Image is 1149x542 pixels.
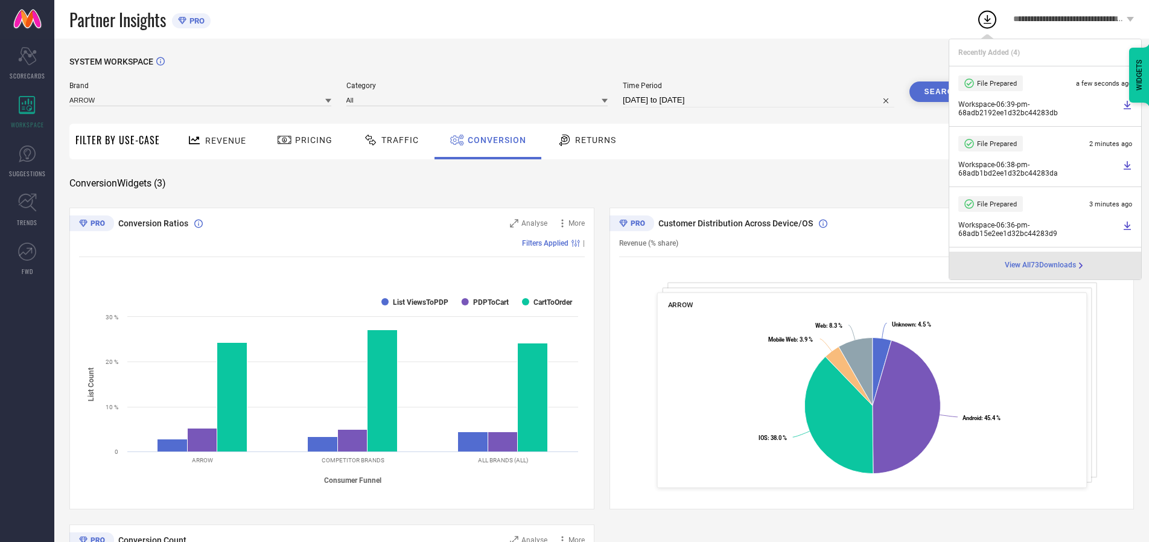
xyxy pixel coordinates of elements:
[1089,140,1132,148] span: 2 minutes ago
[69,81,331,90] span: Brand
[118,218,188,228] span: Conversion Ratios
[17,218,37,227] span: TRENDS
[963,415,981,422] tspan: Android
[106,314,118,320] text: 30 %
[610,215,654,234] div: Premium
[393,298,448,307] text: List ViewsToPDP
[958,221,1119,238] span: Workspace - 06:36-pm - 68adb15e2ee1d32bc44283d9
[575,135,616,145] span: Returns
[958,161,1119,177] span: Workspace - 06:38-pm - 68adb1bd2ee1d32bc44283da
[115,448,118,455] text: 0
[891,321,914,328] tspan: Unknown
[977,80,1017,88] span: File Prepared
[758,435,767,442] tspan: IOS
[205,136,246,145] span: Revenue
[768,337,797,343] tspan: Mobile Web
[623,93,894,107] input: Select time period
[522,239,568,247] span: Filters Applied
[106,359,118,365] text: 20 %
[473,298,509,307] text: PDPToCart
[10,71,45,80] span: SCORECARDS
[758,435,786,442] text: : 38.0 %
[909,81,975,102] button: Search
[619,239,678,247] span: Revenue (% share)
[324,476,381,485] tspan: Consumer Funnel
[891,321,931,328] text: : 4.5 %
[87,367,95,401] tspan: List Count
[815,323,826,330] tspan: Web
[75,133,160,147] span: Filter By Use-Case
[1005,261,1086,270] div: Open download page
[510,219,518,228] svg: Zoom
[1122,100,1132,117] a: Download
[1122,161,1132,177] a: Download
[106,404,118,410] text: 10 %
[346,81,608,90] span: Category
[69,57,153,66] span: SYSTEM WORKSPACE
[623,81,894,90] span: Time Period
[69,177,166,190] span: Conversion Widgets ( 3 )
[667,301,693,309] span: ARROW
[1089,200,1132,208] span: 3 minutes ago
[1122,221,1132,238] a: Download
[963,415,1001,422] text: : 45.4 %
[658,218,813,228] span: Customer Distribution Across Device/OS
[958,48,1020,57] span: Recently Added ( 4 )
[9,169,46,178] span: SUGGESTIONS
[568,219,585,228] span: More
[768,337,813,343] text: : 3.9 %
[958,100,1119,117] span: Workspace - 06:39-pm - 68adb2192ee1d32bc44283db
[295,135,333,145] span: Pricing
[521,219,547,228] span: Analyse
[815,323,842,330] text: : 8.3 %
[977,200,1017,208] span: File Prepared
[533,298,573,307] text: CartToOrder
[381,135,419,145] span: Traffic
[186,16,205,25] span: PRO
[69,7,166,32] span: Partner Insights
[583,239,585,247] span: |
[468,135,526,145] span: Conversion
[11,120,44,129] span: WORKSPACE
[1005,261,1076,270] span: View All 73 Downloads
[192,457,213,464] text: ARROW
[478,457,528,464] text: ALL BRANDS (ALL)
[1076,80,1132,88] span: a few seconds ago
[977,140,1017,148] span: File Prepared
[976,8,998,30] div: Open download list
[1005,261,1086,270] a: View All73Downloads
[22,267,33,276] span: FWD
[69,215,114,234] div: Premium
[322,457,384,464] text: COMPETITOR BRANDS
